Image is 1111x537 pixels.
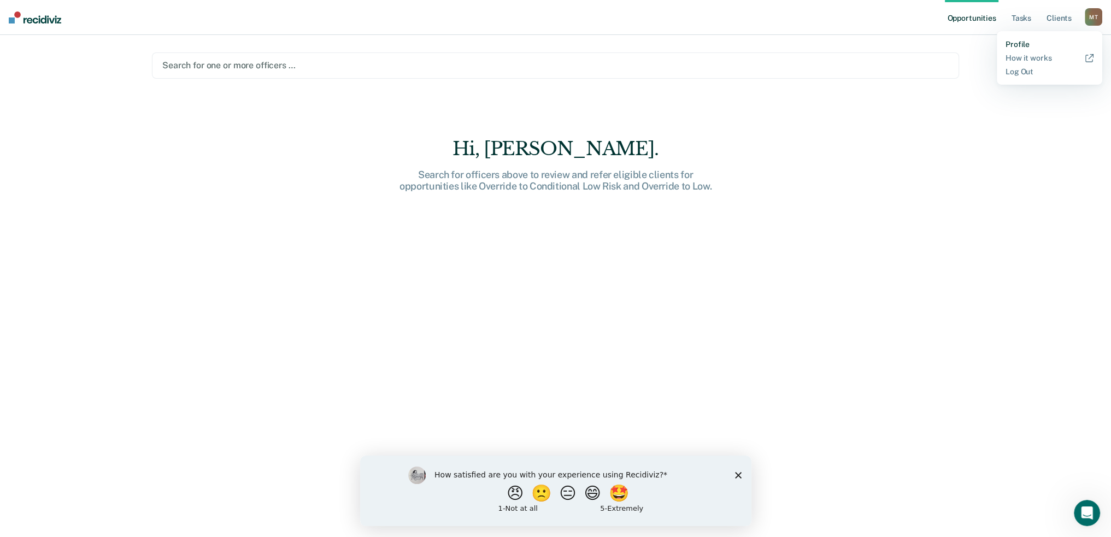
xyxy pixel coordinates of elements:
[1006,40,1094,49] a: Profile
[9,11,61,23] img: Recidiviz
[381,169,731,192] div: Search for officers above to review and refer eligible clients for opportunities like Override to...
[1006,54,1094,63] a: How it works
[381,138,731,160] div: Hi, [PERSON_NAME].
[1085,8,1102,26] button: MT
[1006,67,1094,76] a: Log Out
[1074,500,1100,526] iframe: Intercom live chat
[1085,8,1102,26] div: M T
[360,456,751,526] iframe: Survey by Kim from Recidiviz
